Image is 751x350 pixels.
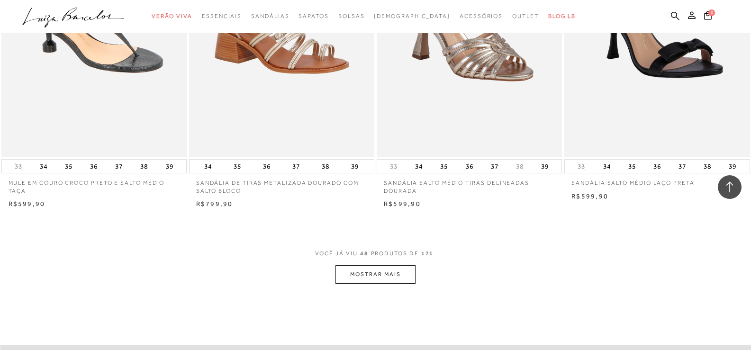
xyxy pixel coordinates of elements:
[299,8,328,25] a: categoryNavScreenReaderText
[335,265,415,284] button: MOSTRAR MAIS
[676,160,689,173] button: 37
[460,13,503,19] span: Acessórios
[625,160,639,173] button: 35
[152,8,192,25] a: categoryNavScreenReaderText
[9,200,45,207] span: R$599,90
[231,160,244,173] button: 35
[189,173,374,195] a: SANDÁLIA DE TIRAS METALIZADA DOURADO COM SALTO BLOCO
[701,10,715,23] button: 0
[513,162,526,171] button: 38
[251,13,289,19] span: Sandálias
[163,160,176,173] button: 39
[1,173,187,195] a: MULE EM COURO CROCO PRETO E SALTO MÉDIO TAÇA
[360,250,369,257] span: 48
[338,13,365,19] span: Bolsas
[260,160,273,173] button: 36
[37,160,50,173] button: 34
[377,173,562,195] a: SANDÁLIA SALTO MÉDIO TIRAS DELINEADAS DOURADA
[571,192,608,200] span: R$599,90
[651,160,664,173] button: 36
[319,160,332,173] button: 38
[152,13,192,19] span: Verão Viva
[421,250,434,257] span: 171
[299,13,328,19] span: Sapatos
[202,8,242,25] a: categoryNavScreenReaderText
[463,160,476,173] button: 36
[564,173,750,187] a: SANDÁLIA SALTO MÉDIO LAÇO PRETA
[460,8,503,25] a: categoryNavScreenReaderText
[488,160,501,173] button: 37
[600,160,614,173] button: 34
[112,160,126,173] button: 37
[726,160,739,173] button: 39
[701,160,714,173] button: 38
[12,162,25,171] button: 33
[290,160,303,173] button: 37
[374,8,450,25] a: noSubCategoriesText
[437,160,451,173] button: 35
[251,8,289,25] a: categoryNavScreenReaderText
[548,8,576,25] a: BLOG LB
[315,250,436,257] span: VOCÊ JÁ VIU PRODUTOS DE
[348,160,362,173] button: 39
[387,162,400,171] button: 33
[137,160,151,173] button: 38
[374,13,450,19] span: [DEMOGRAPHIC_DATA]
[62,160,75,173] button: 35
[512,8,539,25] a: categoryNavScreenReaderText
[201,160,215,173] button: 34
[538,160,552,173] button: 39
[548,13,576,19] span: BLOG LB
[384,200,421,207] span: R$599,90
[87,160,100,173] button: 36
[512,13,539,19] span: Outlet
[412,160,425,173] button: 34
[708,9,715,16] span: 0
[196,200,233,207] span: R$799,90
[202,13,242,19] span: Essenciais
[575,162,588,171] button: 33
[338,8,365,25] a: categoryNavScreenReaderText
